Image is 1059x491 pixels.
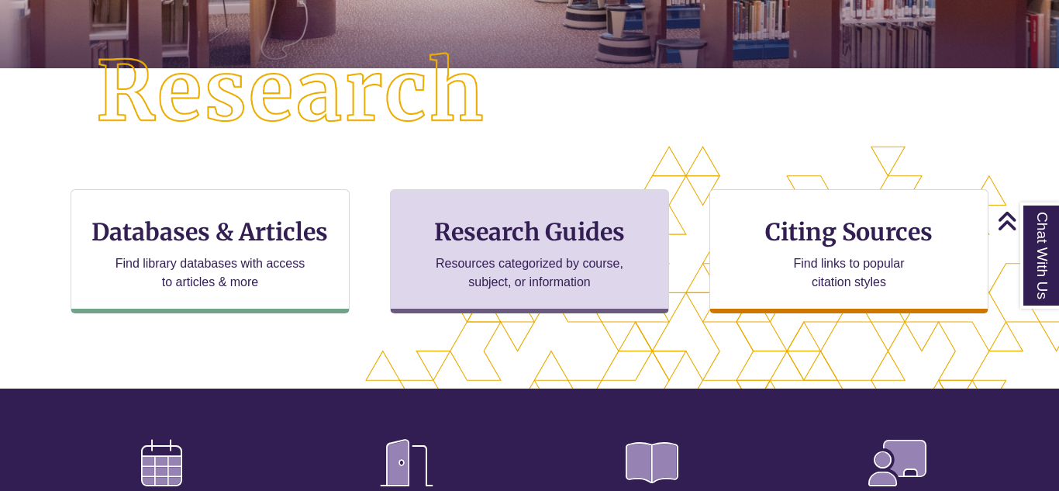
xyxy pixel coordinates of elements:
a: Databases & Articles Find library databases with access to articles & more [71,189,350,313]
p: Resources categorized by course, subject, or information [429,254,631,292]
h3: Research Guides [403,217,656,247]
a: Back to Top [997,210,1055,231]
p: Find library databases with access to articles & more [109,254,312,292]
img: Research [53,9,529,175]
a: Research Guides Resources categorized by course, subject, or information [390,189,669,313]
h3: Citing Sources [754,217,943,247]
h3: Databases & Articles [84,217,336,247]
a: Citing Sources Find links to popular citation styles [709,189,988,313]
p: Find links to popular citation styles [774,254,925,292]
